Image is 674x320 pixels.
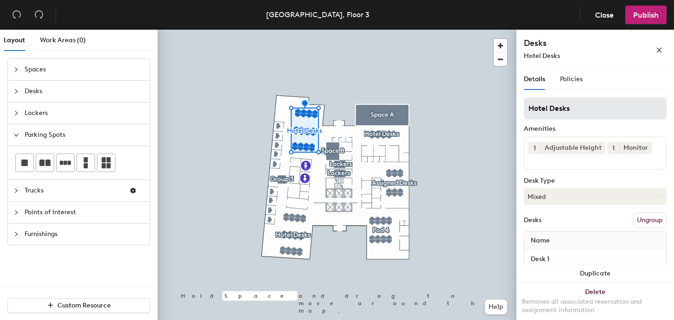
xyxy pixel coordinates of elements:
span: Custom Resource [57,301,111,309]
span: collapsed [13,89,19,94]
button: Mixed [524,188,667,205]
div: Adjustable Height [540,142,605,154]
button: Ungroup [633,212,667,228]
span: Parking Spots [25,124,144,146]
span: Desks [25,81,144,102]
h4: Desks [524,37,626,49]
span: Hotel Desks [524,52,560,60]
span: Details [524,75,545,83]
span: Furnishings [25,224,144,245]
span: collapsed [13,210,19,215]
span: expanded [13,132,19,138]
button: 1 [528,142,540,154]
div: Removes all associated reservation and assignment information [522,298,668,314]
span: Close [595,11,614,19]
button: Redo (⌘ + ⇧ + Z) [30,6,48,24]
span: Lockers [25,102,144,124]
span: collapsed [13,188,19,193]
span: Name [526,232,554,249]
button: 1 [607,142,619,154]
button: Close [587,6,622,24]
span: 1 [534,143,536,153]
button: Undo (⌘ + Z) [7,6,26,24]
div: Desk Type [524,177,667,185]
button: Publish [625,6,667,24]
span: 1 [612,143,615,153]
span: collapsed [13,110,19,116]
div: Desks [524,217,541,224]
button: Custom Resource [7,298,150,313]
span: collapsed [13,231,19,237]
span: Trucks [25,180,122,201]
span: collapsed [13,67,19,72]
div: [GEOGRAPHIC_DATA], Floor 3 [266,9,369,20]
span: undo [12,10,21,19]
span: Publish [633,11,659,19]
span: Work Areas (0) [40,36,86,44]
span: Layout [4,36,25,44]
span: close [656,47,662,53]
input: Unnamed desk [526,253,664,266]
button: Duplicate [516,264,674,283]
span: Policies [560,75,583,83]
span: Spaces [25,59,144,80]
div: Amenities [524,125,667,133]
span: Points of Interest [25,202,144,223]
div: Monitor [619,142,652,154]
button: Help [485,300,507,314]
